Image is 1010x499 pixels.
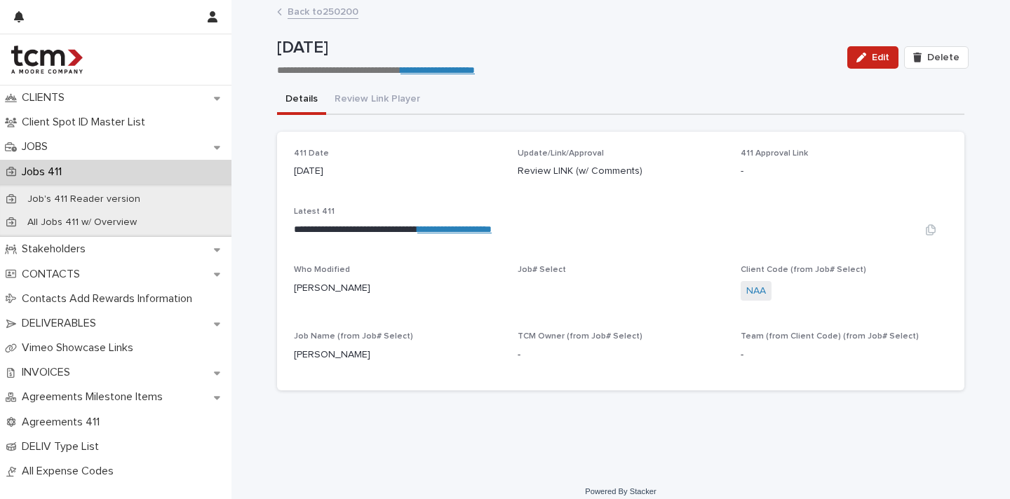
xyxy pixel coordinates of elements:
p: - [518,348,725,362]
p: Vimeo Showcase Links [16,341,144,355]
p: Agreements 411 [16,416,111,429]
p: All Expense Codes [16,465,125,478]
p: INVOICES [16,366,81,379]
span: 411 Approval Link [741,149,808,158]
span: Team (from Client Code) (from Job# Select) [741,332,919,341]
p: [DATE] [277,38,836,58]
p: All Jobs 411 w/ Overview [16,217,148,228]
button: Details [277,86,326,115]
p: JOBS [16,140,59,153]
p: - [741,348,948,362]
button: Review Link Player [326,86,429,115]
p: CONTACTS [16,268,91,281]
img: 4hMmSqQkux38exxPVZHQ [11,46,83,74]
span: Job Name (from Job# Select) [294,332,413,341]
p: [PERSON_NAME] [294,348,501,362]
p: CLIENTS [16,91,76,104]
p: [DATE] [294,164,501,179]
a: NAA [746,284,766,299]
p: Agreements Milestone Items [16,390,174,404]
span: Update/Link/Approval [518,149,604,158]
p: Job's 411 Reader version [16,193,151,205]
span: TCM Owner (from Job# Select) [518,332,642,341]
button: Edit [847,46,898,69]
span: 411 Date [294,149,329,158]
span: Client Code (from Job# Select) [741,266,866,274]
p: DELIV Type List [16,440,110,453]
span: Job# Select [518,266,566,274]
span: Who Modified [294,266,350,274]
span: Delete [927,53,959,62]
p: Jobs 411 [16,165,73,179]
span: Edit [872,53,889,62]
p: Contacts Add Rewards Information [16,292,203,306]
span: Latest 411 [294,207,335,216]
p: Stakeholders [16,242,97,256]
p: Review LINK (w/ Comments) [518,164,725,179]
p: [PERSON_NAME] [294,281,501,296]
p: DELIVERABLES [16,317,107,330]
a: Powered By Stacker [585,487,656,495]
p: Client Spot ID Master List [16,116,156,129]
a: Back to250200 [288,3,358,19]
button: Delete [904,46,969,69]
p: - [741,164,948,179]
